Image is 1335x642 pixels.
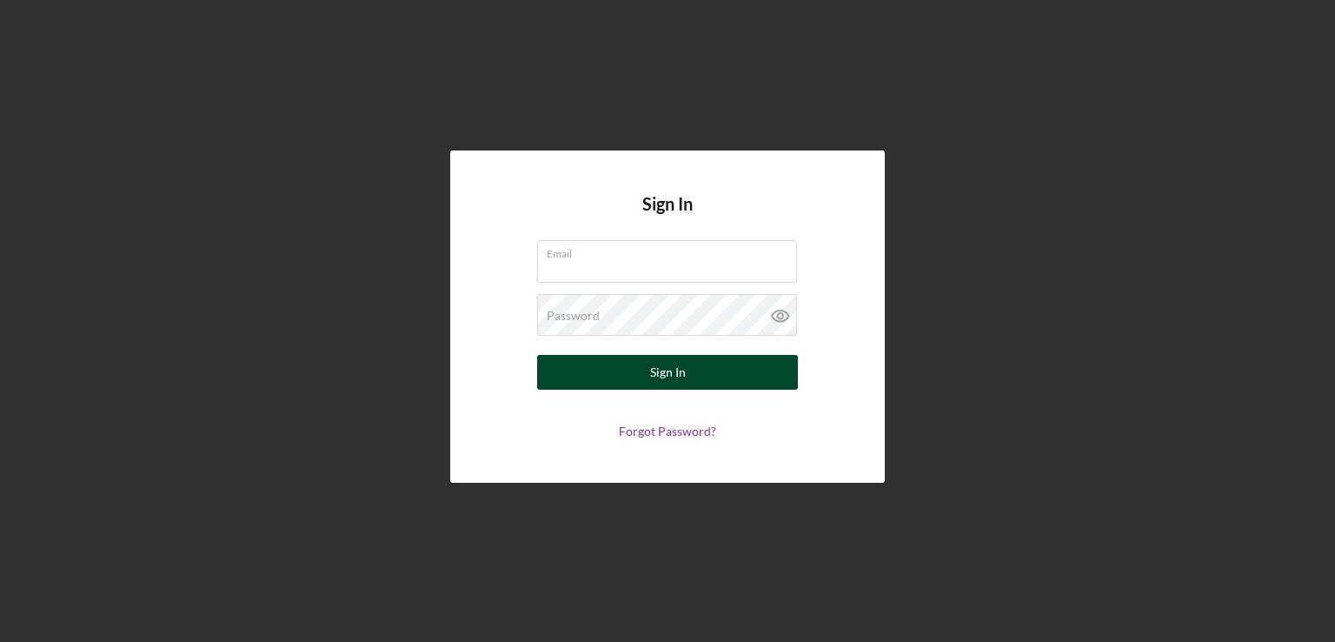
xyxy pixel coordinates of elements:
[537,355,798,390] button: Sign In
[547,309,600,323] label: Password
[642,194,693,240] h4: Sign In
[650,355,686,390] div: Sign In
[619,424,716,438] a: Forgot Password?
[547,241,797,260] label: Email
